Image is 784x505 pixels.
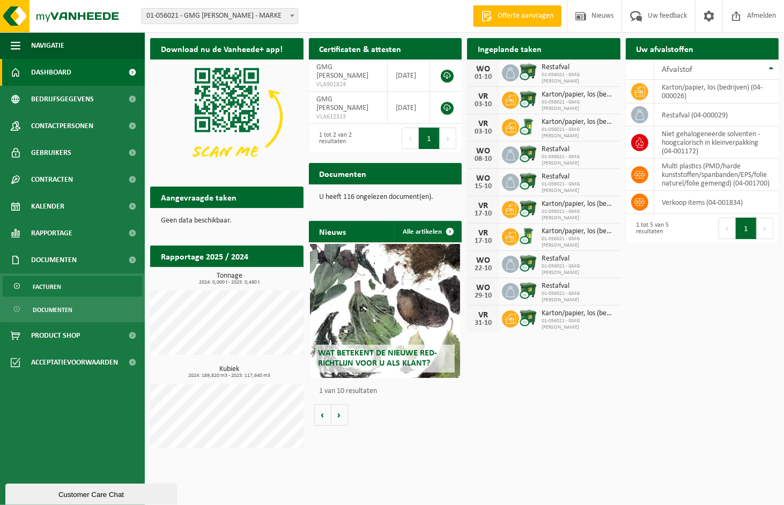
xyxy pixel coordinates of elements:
span: 01-056021 - GMG [PERSON_NAME] [542,209,615,221]
span: Rapportage [31,220,72,247]
span: Contracten [31,166,73,193]
div: 22-10 [472,265,494,272]
div: VR [472,311,494,320]
div: 29-10 [472,292,494,300]
span: Karton/papier, los (bedrijven) [542,200,615,209]
img: WB-1100-CU [519,309,537,327]
span: 01-056021 - GMG [PERSON_NAME] [542,127,615,139]
div: WO [472,284,494,292]
div: WO [472,147,494,155]
span: Restafval [542,145,615,154]
img: WB-1100-CU [519,145,537,163]
span: 2024: 0,000 t - 2025: 0,480 t [156,280,304,285]
img: Download de VHEPlus App [150,60,304,174]
a: Offerte aanvragen [473,5,561,27]
td: restafval (04-000029) [654,103,779,127]
span: Bedrijfsgegevens [31,86,94,113]
h2: Download nu de Vanheede+ app! [150,38,293,59]
h2: Documenten [309,163,378,184]
h2: Rapportage 2025 / 2024 [150,246,259,266]
span: Documenten [33,300,72,320]
div: WO [472,256,494,265]
span: Restafval [542,282,615,291]
span: 01-056021 - GMG LUCAS ZEEFDRUK - MARKE [142,9,298,24]
a: Bekijk rapportage [224,266,302,288]
a: Facturen [3,276,142,296]
span: Karton/papier, los (bedrijven) [542,91,615,99]
h2: Aangevraagde taken [150,187,247,207]
span: 01-056021 - GMG [PERSON_NAME] [542,291,615,303]
td: multi plastics (PMD/harde kunststoffen/spanbanden/EPS/folie naturel/folie gemengd) (04-001700) [654,159,779,191]
h2: Uw afvalstoffen [626,38,705,59]
button: Vorige [314,404,331,426]
span: Product Shop [31,322,80,349]
span: Karton/papier, los (bedrijven) [542,118,615,127]
a: Wat betekent de nieuwe RED-richtlijn voor u als klant? [310,244,460,378]
div: VR [472,92,494,101]
div: WO [472,174,494,183]
div: 15-10 [472,183,494,190]
img: WB-1100-CU [519,254,537,272]
span: 01-056021 - GMG [PERSON_NAME] [542,236,615,249]
a: Documenten [3,299,142,320]
img: WB-1100-CU [519,281,537,300]
div: 1 tot 2 van 2 resultaten [314,127,380,150]
div: 17-10 [472,210,494,218]
button: Next [440,128,456,149]
td: [DATE] [388,60,430,92]
div: 03-10 [472,128,494,136]
span: Restafval [542,63,615,72]
h2: Nieuws [309,221,357,242]
div: WO [472,65,494,73]
td: karton/papier, los (bedrijven) (04-000026) [654,80,779,103]
div: 01-10 [472,73,494,81]
button: Next [757,218,773,239]
img: WB-1100-CU [519,90,537,108]
h2: Certificaten & attesten [309,38,412,59]
span: 01-056021 - GMG [PERSON_NAME] [542,154,615,167]
button: Previous [402,128,419,149]
td: [DATE] [388,92,430,124]
span: 01-056021 - GMG [PERSON_NAME] [542,181,615,194]
h3: Kubiek [156,366,304,378]
span: Facturen [33,277,61,297]
span: Navigatie [31,32,64,59]
p: 1 van 10 resultaten [320,388,457,395]
span: Contactpersonen [31,113,93,139]
button: 1 [419,128,440,149]
span: Kalender [31,193,64,220]
div: 08-10 [472,155,494,163]
button: Previous [719,218,736,239]
span: VLA901824 [317,80,380,89]
img: WB-1100-CU [519,199,537,218]
span: Gebruikers [31,139,71,166]
span: Afvalstof [662,65,693,74]
span: Offerte aanvragen [495,11,556,21]
button: Volgende [331,404,348,426]
p: U heeft 116 ongelezen document(en). [320,194,452,201]
span: Restafval [542,173,615,181]
span: Acceptatievoorwaarden [31,349,118,376]
img: WB-0240-CU [519,227,537,245]
span: 01-056021 - GMG [PERSON_NAME] [542,263,615,276]
p: Geen data beschikbaar. [161,217,293,225]
span: GMG [PERSON_NAME] [317,95,369,112]
img: WB-1100-CU [519,63,537,81]
h2: Ingeplande taken [467,38,552,59]
span: 01-056021 - GMG [PERSON_NAME] [542,72,615,85]
span: Documenten [31,247,77,273]
span: Wat betekent de nieuwe RED-richtlijn voor u als klant? [318,349,437,368]
div: VR [472,120,494,128]
span: 01-056021 - GMG [PERSON_NAME] [542,99,615,112]
span: Karton/papier, los (bedrijven) [542,309,615,318]
button: 1 [736,218,757,239]
img: WB-0240-CU [519,117,537,136]
div: 31-10 [472,320,494,327]
span: 01-056021 - GMG LUCAS ZEEFDRUK - MARKE [142,8,298,24]
div: VR [472,202,494,210]
span: 01-056021 - GMG [PERSON_NAME] [542,318,615,331]
div: 1 tot 5 van 5 resultaten [631,217,697,240]
img: WB-1100-CU [519,172,537,190]
span: Restafval [542,255,615,263]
